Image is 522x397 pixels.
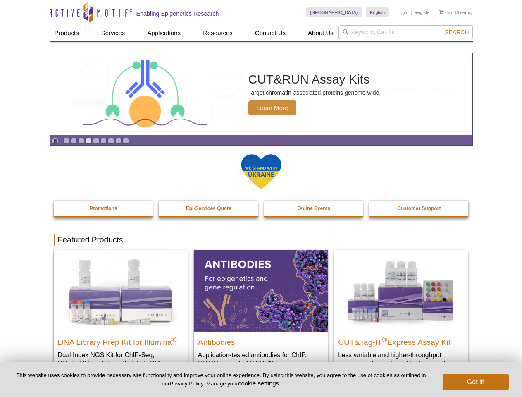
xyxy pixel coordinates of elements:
[86,138,92,144] a: Go to slide 4
[194,250,328,331] img: All Antibodies
[250,25,291,41] a: Contact Us
[297,206,330,211] strong: Online Events
[414,10,431,15] a: Register
[306,7,362,17] a: [GEOGRAPHIC_DATA]
[136,10,219,17] h2: Enabling Epigenetics Research
[397,10,408,15] a: Login
[78,138,84,144] a: Go to slide 3
[50,53,472,135] a: CUT&RUN Assay Kits CUT&RUN Assay Kits Target chromatin-associated proteins genome wide. Learn More
[50,25,84,41] a: Products
[172,336,177,343] sup: ®
[186,206,231,211] strong: Epi-Services Quote
[248,89,381,96] p: Target chromatin-associated proteins genome wide.
[241,153,282,190] img: We Stand With Ukraine
[443,374,509,390] button: Got it!
[96,25,130,41] a: Services
[411,7,412,17] li: |
[54,250,188,331] img: DNA Library Prep Kit for Illumina
[63,138,69,144] a: Go to slide 1
[100,138,107,144] a: Go to slide 6
[58,334,184,347] h2: DNA Library Prep Kit for Illumina
[169,380,203,387] a: Privacy Policy
[93,138,99,144] a: Go to slide 5
[382,336,387,343] sup: ®
[264,201,364,216] a: Online Events
[338,334,464,347] h2: CUT&Tag-IT Express Assay Kit
[334,250,468,375] a: CUT&Tag-IT® Express Assay Kit CUT&Tag-IT®Express Assay Kit Less variable and higher-throughput ge...
[439,7,473,17] li: (0 items)
[439,10,454,15] a: Cart
[198,334,324,347] h2: Antibodies
[366,7,389,17] a: English
[83,57,207,132] img: CUT&RUN Assay Kits
[115,138,122,144] a: Go to slide 8
[303,25,338,41] a: About Us
[108,138,114,144] a: Go to slide 7
[238,380,279,387] button: cookie settings
[194,250,328,375] a: All Antibodies Antibodies Application-tested antibodies for ChIP, CUT&Tag, and CUT&RUN.
[13,372,429,387] p: This website uses cookies to provide necessary site functionality and improve your online experie...
[71,138,77,144] a: Go to slide 2
[248,73,381,86] h2: CUT&RUN Assay Kits
[54,201,154,216] a: Promotions
[198,25,238,41] a: Resources
[50,53,472,135] article: CUT&RUN Assay Kits
[198,351,324,368] p: Application-tested antibodies for ChIP, CUT&Tag, and CUT&RUN.
[159,201,259,216] a: Epi-Services Quote
[439,10,443,14] img: Your Cart
[334,250,468,331] img: CUT&Tag-IT® Express Assay Kit
[142,25,186,41] a: Applications
[442,29,471,36] button: Search
[52,138,58,144] a: Toggle autoplay
[123,138,129,144] a: Go to slide 9
[338,351,464,368] p: Less variable and higher-throughput genome-wide profiling of histone marks​.
[54,234,469,246] h2: Featured Products
[445,29,469,36] span: Search
[369,201,469,216] a: Customer Support
[248,100,297,115] span: Learn More
[397,206,441,211] strong: Customer Support
[90,206,117,211] strong: Promotions
[54,250,188,384] a: DNA Library Prep Kit for Illumina DNA Library Prep Kit for Illumina® Dual Index NGS Kit for ChIP-...
[338,25,473,39] input: Keyword, Cat. No.
[58,351,184,376] p: Dual Index NGS Kit for ChIP-Seq, CUT&RUN, and ds methylated DNA assays.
